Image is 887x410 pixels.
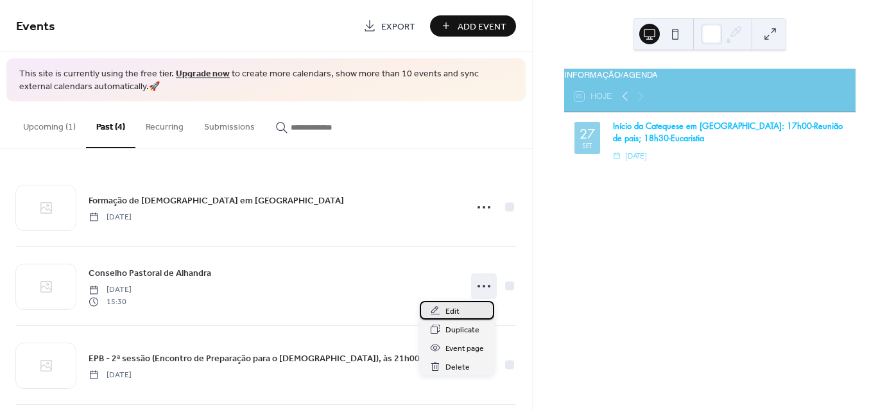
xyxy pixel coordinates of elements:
[458,20,506,33] span: Add Event
[176,65,230,83] a: Upgrade now
[86,101,135,148] button: Past (4)
[135,101,194,147] button: Recurring
[89,369,132,380] span: [DATE]
[445,361,470,374] span: Delete
[613,120,845,144] div: Início da Catequese em [GEOGRAPHIC_DATA]: 17h00-Reunião de pais; 18h30-Eucaristia
[16,14,55,39] span: Events
[89,296,132,307] span: 15:30
[445,342,484,355] span: Event page
[89,211,132,223] span: [DATE]
[564,69,856,81] div: INFORMAÇÃO/AGENDA
[89,351,458,366] a: EPB - 2ª sessão (Encontro de Preparação para o [DEMOGRAPHIC_DATA]), às 21h00 na [GEOGRAPHIC_DATA]
[89,267,211,280] span: Conselho Pastoral de Alhandra
[354,15,425,37] a: Export
[89,194,344,207] span: Formação de [DEMOGRAPHIC_DATA] em [GEOGRAPHIC_DATA]
[582,142,592,149] div: set
[89,284,132,296] span: [DATE]
[89,266,211,280] a: Conselho Pastoral de Alhandra
[625,150,647,162] span: [DATE]
[613,150,621,162] div: ​
[445,305,460,318] span: Edit
[19,68,513,93] span: This site is currently using the free tier. to create more calendars, show more than 10 events an...
[89,193,344,208] a: Formação de [DEMOGRAPHIC_DATA] em [GEOGRAPHIC_DATA]
[381,20,415,33] span: Export
[13,101,86,147] button: Upcoming (1)
[430,15,516,37] button: Add Event
[89,352,458,365] span: EPB - 2ª sessão (Encontro de Preparação para o [DEMOGRAPHIC_DATA]), às 21h00 na [GEOGRAPHIC_DATA]
[580,128,595,141] div: 27
[445,323,479,337] span: Duplicate
[194,101,265,147] button: Submissions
